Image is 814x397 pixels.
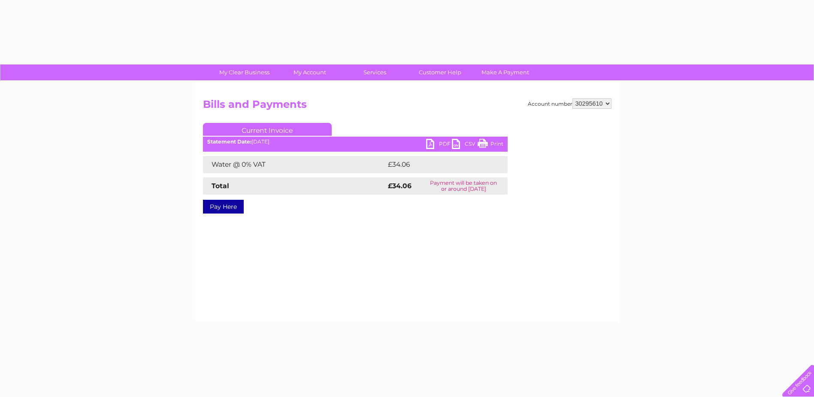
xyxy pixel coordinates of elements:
a: Print [478,139,503,151]
strong: Total [212,182,229,190]
strong: £34.06 [388,182,412,190]
a: Current Invoice [203,123,332,136]
div: [DATE] [203,139,508,145]
b: Statement Date: [207,138,251,145]
div: Account number [528,98,611,109]
td: Payment will be taken on or around [DATE] [420,177,507,195]
a: My Account [274,64,345,80]
td: Water @ 0% VAT [203,156,386,173]
a: PDF [426,139,452,151]
a: My Clear Business [209,64,280,80]
a: Services [339,64,410,80]
a: Make A Payment [470,64,541,80]
a: Customer Help [405,64,475,80]
td: £34.06 [386,156,491,173]
a: CSV [452,139,478,151]
a: Pay Here [203,200,244,214]
h2: Bills and Payments [203,98,611,115]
